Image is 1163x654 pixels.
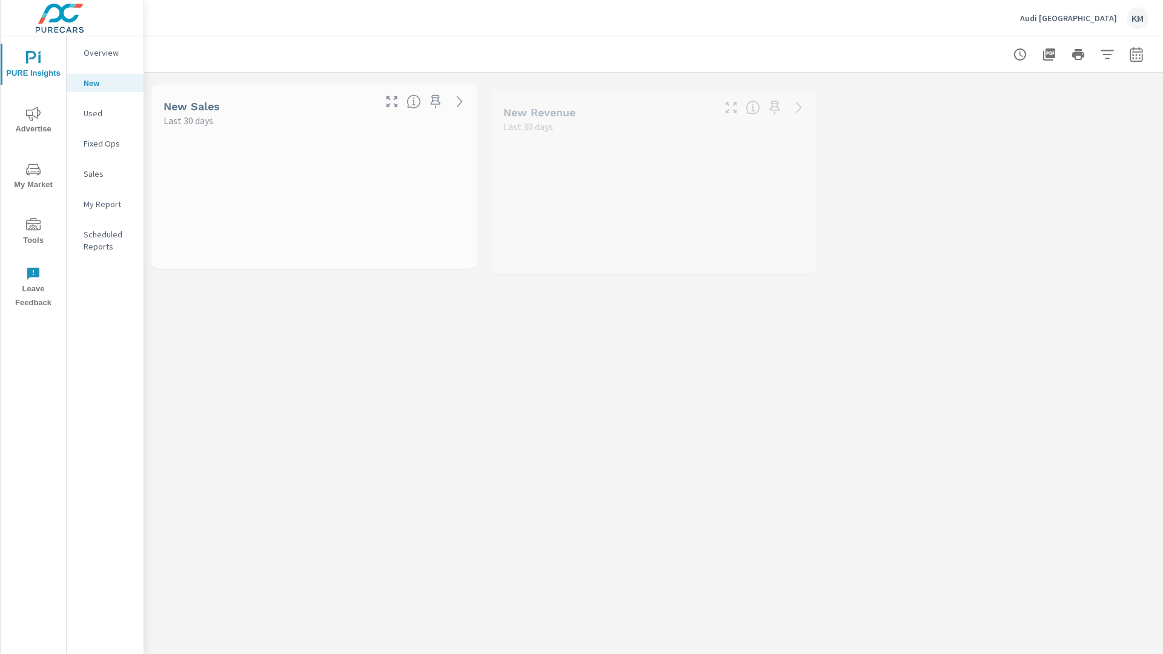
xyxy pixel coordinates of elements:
p: Last 30 days [164,113,213,128]
div: Sales [67,165,144,183]
h5: New Sales [164,100,220,113]
span: Save this to your personalized report [426,92,445,111]
button: Apply Filters [1095,42,1119,67]
button: Select Date Range [1124,42,1148,67]
span: Number of vehicles sold by the dealership over the selected date range. [Source: This data is sou... [406,94,421,109]
h5: New Revenue [503,106,575,119]
div: New [67,74,144,92]
p: Overview [84,47,134,59]
span: Total sales revenue over the selected date range. [Source: This data is sourced from the dealer’s... [746,101,760,115]
a: See more details in report [789,98,809,117]
button: Make Fullscreen [382,92,402,111]
p: My Report [84,198,134,210]
p: Sales [84,168,134,180]
p: Fixed Ops [84,137,134,150]
p: Audi [GEOGRAPHIC_DATA] [1020,13,1117,24]
span: Advertise [4,107,62,136]
button: Make Fullscreen [721,98,741,117]
div: nav menu [1,36,66,315]
p: Last 30 days [503,119,553,134]
div: KM [1127,7,1148,29]
button: Print Report [1066,42,1090,67]
button: "Export Report to PDF" [1037,42,1061,67]
a: See more details in report [450,92,469,111]
p: Scheduled Reports [84,228,134,253]
div: Overview [67,44,144,62]
span: Save this to your personalized report [765,98,784,117]
div: Fixed Ops [67,134,144,153]
span: My Market [4,162,62,192]
p: New [84,77,134,89]
span: PURE Insights [4,51,62,81]
div: My Report [67,195,144,213]
span: Leave Feedback [4,266,62,310]
div: Used [67,104,144,122]
p: Used [84,107,134,119]
div: Scheduled Reports [67,225,144,256]
span: Tools [4,218,62,248]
